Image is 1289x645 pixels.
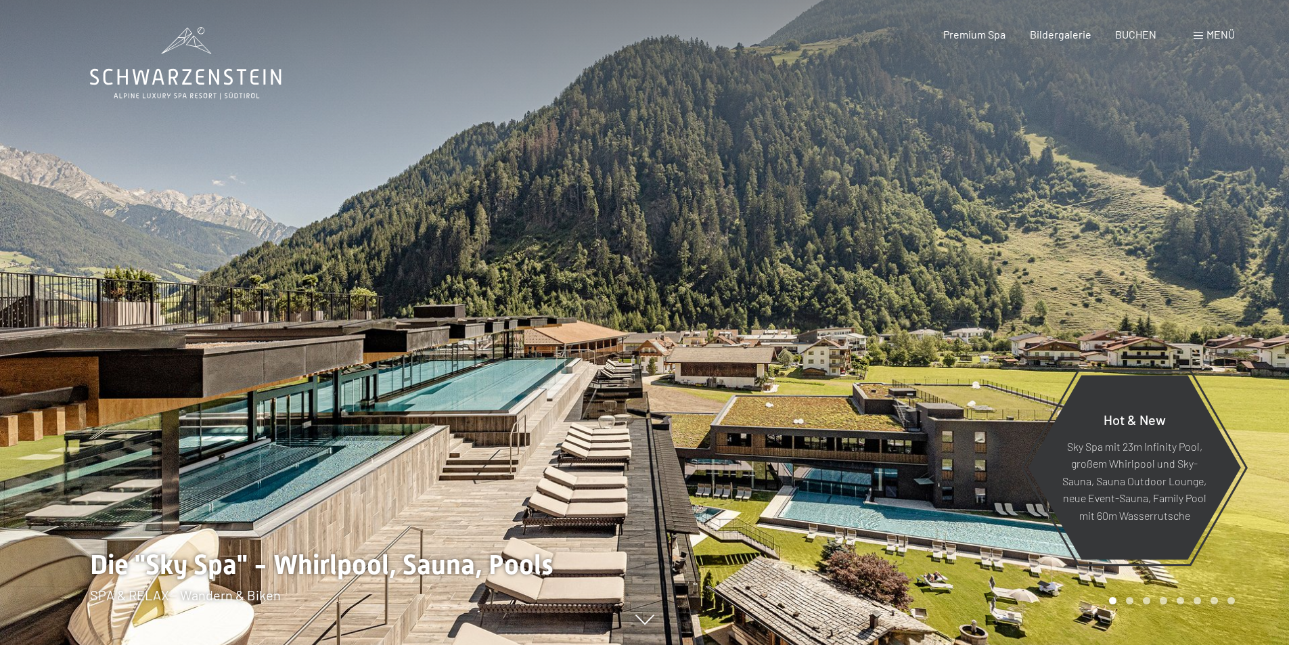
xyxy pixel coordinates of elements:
span: Menü [1206,28,1235,41]
div: Carousel Page 5 [1177,597,1184,604]
div: Carousel Page 7 [1211,597,1218,604]
div: Carousel Page 3 [1143,597,1150,604]
div: Carousel Page 1 (Current Slide) [1109,597,1116,604]
div: Carousel Page 8 [1227,597,1235,604]
div: Carousel Pagination [1104,597,1235,604]
div: Carousel Page 4 [1160,597,1167,604]
a: BUCHEN [1115,28,1156,41]
div: Carousel Page 2 [1126,597,1133,604]
a: Bildergalerie [1030,28,1091,41]
a: Premium Spa [943,28,1005,41]
a: Hot & New Sky Spa mit 23m Infinity Pool, großem Whirlpool und Sky-Sauna, Sauna Outdoor Lounge, ne... [1027,374,1242,560]
p: Sky Spa mit 23m Infinity Pool, großem Whirlpool und Sky-Sauna, Sauna Outdoor Lounge, neue Event-S... [1061,437,1208,524]
div: Carousel Page 6 [1194,597,1201,604]
span: Hot & New [1104,411,1166,427]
